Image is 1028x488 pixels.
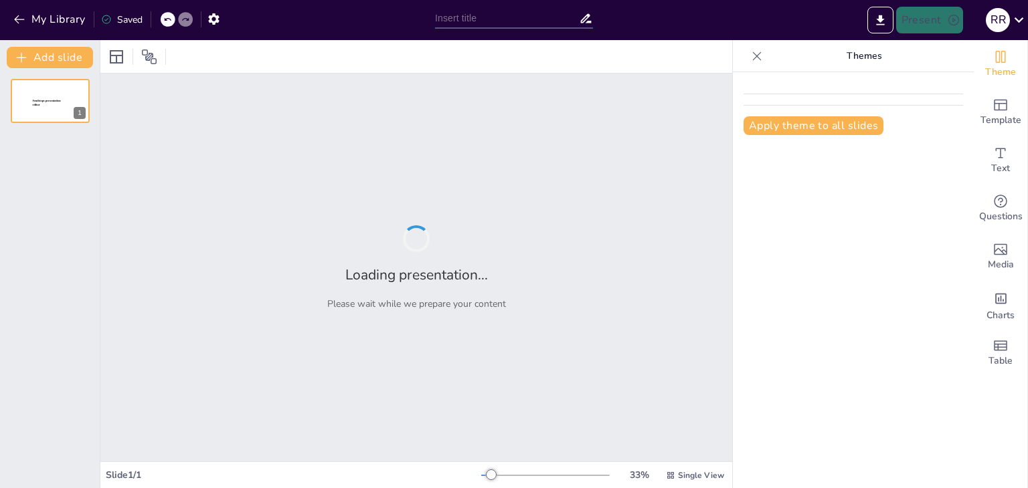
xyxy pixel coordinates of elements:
[974,136,1027,185] div: Add text boxes
[989,354,1013,368] span: Table
[10,9,91,30] button: My Library
[11,79,90,123] div: 1
[106,46,127,68] div: Layout
[867,7,893,33] button: Export to PowerPoint
[979,209,1023,224] span: Questions
[991,161,1010,176] span: Text
[141,49,157,65] span: Position
[896,7,963,33] button: Present
[327,297,506,310] p: Please wait while we prepare your content
[987,308,1015,323] span: Charts
[74,107,86,119] div: 1
[974,40,1027,88] div: Change the overall theme
[974,88,1027,136] div: Add ready made slides
[985,65,1016,80] span: Theme
[974,281,1027,329] div: Add charts and graphs
[623,469,655,481] div: 33 %
[768,40,960,72] p: Themes
[974,185,1027,233] div: Get real-time input from your audience
[986,7,1010,33] button: R R
[345,265,488,284] h2: Loading presentation...
[435,9,579,28] input: Insert title
[980,113,1021,128] span: Template
[974,233,1027,281] div: Add images, graphics, shapes or video
[988,257,1014,272] span: Media
[986,8,1010,32] div: R R
[744,116,883,135] button: Apply theme to all slides
[106,469,481,481] div: Slide 1 / 1
[974,329,1027,377] div: Add a table
[678,470,724,481] span: Single View
[101,13,143,26] div: Saved
[33,100,61,107] span: Sendsteps presentation editor
[7,47,93,68] button: Add slide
